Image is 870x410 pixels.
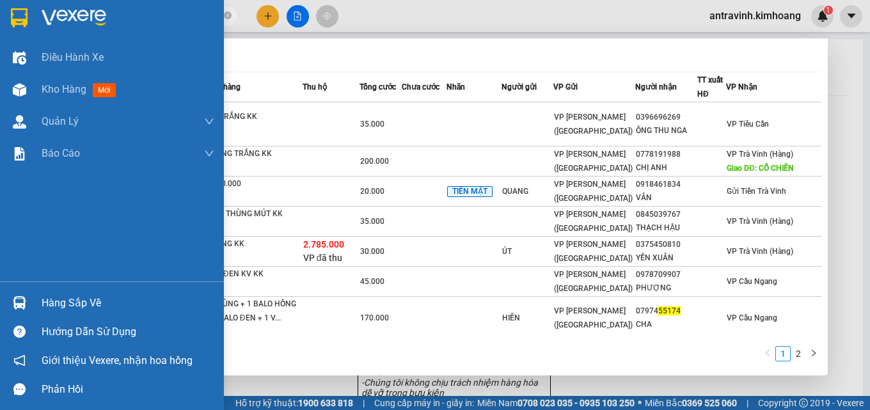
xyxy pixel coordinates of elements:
[554,306,633,329] span: VP [PERSON_NAME] ([GEOGRAPHIC_DATA])
[636,268,697,281] div: 0978709907
[636,238,697,251] div: 0375450810
[13,383,26,395] span: message
[206,267,302,281] div: CỤC ĐEN KV KK
[5,25,187,49] p: GỬI:
[68,69,91,81] span: babe
[42,294,214,313] div: Hàng sắp về
[206,251,302,265] div: SL: 1
[224,12,232,19] span: close-circle
[554,180,633,203] span: VP [PERSON_NAME] ([GEOGRAPHIC_DATA])
[43,7,148,19] strong: BIÊN NHẬN GỬI HÀNG
[502,185,553,198] div: QUANG
[760,346,775,361] button: left
[776,347,790,361] a: 1
[402,83,439,91] span: Chưa cước
[636,191,697,205] div: VÂN
[760,346,775,361] li: Previous Page
[206,124,302,138] div: SL: 1
[636,111,697,124] div: 0396696269
[5,55,187,67] p: NHẬN:
[13,326,26,338] span: question-circle
[447,83,465,91] span: Nhãn
[206,221,302,235] div: SL: 1
[554,150,633,173] span: VP [PERSON_NAME] ([GEOGRAPHIC_DATA])
[727,277,777,286] span: VP Cầu Ngang
[636,251,697,265] div: YẾN XUÂN
[726,83,757,91] span: VP Nhận
[42,322,214,342] div: Hướng dẫn sử dụng
[658,306,681,315] span: 55174
[206,161,302,175] div: SL: 5
[727,217,793,226] span: VP Trà Vinh (Hàng)
[5,83,97,95] span: GIAO:
[5,25,119,49] span: VP [PERSON_NAME] ([GEOGRAPHIC_DATA]) -
[13,115,26,129] img: warehouse-icon
[636,281,697,295] div: PHƯỢNG
[635,83,677,91] span: Người nhận
[554,210,633,233] span: VP [PERSON_NAME] ([GEOGRAPHIC_DATA])
[13,354,26,367] span: notification
[204,148,214,159] span: down
[206,297,302,325] div: 2 THÙNG + 1 BALO HỒNG + 1 BALO ĐEN + 1 V...
[42,49,104,65] span: Điều hành xe
[303,83,327,91] span: Thu hộ
[42,83,86,95] span: Kho hàng
[727,150,793,159] span: VP Trà Vinh (Hàng)
[502,245,553,258] div: ÚT
[303,253,342,263] span: VP đã thu
[806,346,821,361] button: right
[360,277,384,286] span: 45.000
[206,207,302,221] div: KIỆN THÙNG MÚT KK
[13,296,26,310] img: warehouse-icon
[13,51,26,65] img: warehouse-icon
[204,116,214,127] span: down
[206,237,302,251] div: THÙNG KK
[727,187,786,196] span: Gửi Tiền Trà Vinh
[502,83,537,91] span: Người gửi
[206,325,302,339] div: SL: 5
[727,120,769,129] span: VP Tiểu Cần
[636,148,697,161] div: 0778191988
[36,55,124,67] span: VP Trà Vinh (Hàng)
[206,110,302,124] div: BỊT TRẮNG KK
[360,313,389,322] span: 170.000
[636,318,697,331] div: CHA
[636,304,697,318] div: 07974
[360,217,384,226] span: 35.000
[502,311,553,325] div: HIỀN
[791,347,805,361] a: 2
[727,247,793,256] span: VP Trà Vinh (Hàng)
[553,83,578,91] span: VP Gửi
[224,10,232,22] span: close-circle
[636,161,697,175] div: CHỊ ANH
[727,313,777,322] span: VP Cầu Ngang
[554,113,633,136] span: VP [PERSON_NAME] ([GEOGRAPHIC_DATA])
[42,352,193,368] span: Giới thiệu Vexere, nhận hoa hồng
[13,147,26,161] img: solution-icon
[697,75,723,99] span: TT xuất HĐ
[42,113,79,129] span: Quản Lý
[636,124,697,138] div: ÔNG THU NGA
[13,83,26,97] img: warehouse-icon
[360,187,384,196] span: 20.000
[791,346,806,361] li: 2
[636,178,697,191] div: 0918461834
[33,83,97,95] span: KO BAO ƯỚT
[42,380,214,399] div: Phản hồi
[810,349,818,357] span: right
[775,346,791,361] li: 1
[206,177,302,191] div: 1.500.000
[636,221,697,235] div: THẠCH HẬU
[5,69,91,81] span: 0376942647 -
[42,145,80,161] span: Báo cáo
[206,281,302,296] div: SL: 1
[360,120,384,129] span: 35.000
[636,208,697,221] div: 0845039767
[206,147,302,161] div: THÙNG TRẮNG KK
[554,240,633,263] span: VP [PERSON_NAME] ([GEOGRAPHIC_DATA])
[727,164,794,173] span: Giao DĐ: CỔ CHIÊN
[360,157,389,166] span: 200.000
[764,349,771,357] span: left
[93,83,116,97] span: mới
[554,270,633,293] span: VP [PERSON_NAME] ([GEOGRAPHIC_DATA])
